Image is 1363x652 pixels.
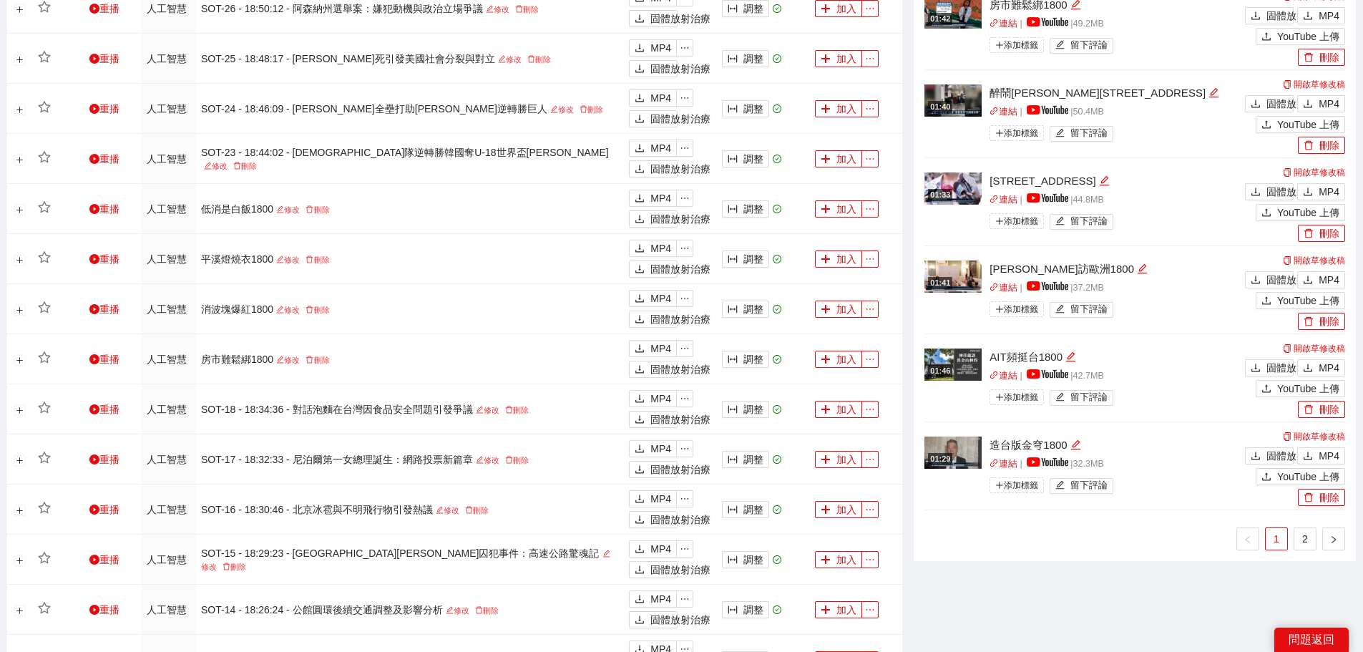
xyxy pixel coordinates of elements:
span: 刪除 [233,162,241,170]
button: 展開行 [14,104,26,115]
a: 關聯連結 [990,107,1017,117]
span: 下載 [635,143,645,155]
button: 下載MP4 [1297,359,1345,376]
span: 列寬 [728,204,738,215]
span: 加 [821,204,831,215]
span: 下載 [1251,187,1261,198]
font: 留下評論 [1070,392,1108,402]
span: 刪除 [306,205,313,213]
div: 編輯 [1065,349,1076,366]
font: 連結 [999,195,1017,205]
button: 編輯留下評論 [1050,214,1113,230]
span: 省略 [862,304,878,314]
font: 固體放射治療 [1266,186,1327,198]
button: 下載MP4 [629,390,677,407]
font: 留下評論 [1070,216,1108,226]
span: 遊戲圈 [89,354,99,364]
button: 省略 [861,100,879,117]
span: 列寬 [728,54,738,65]
span: 下載 [1303,363,1313,374]
font: 修改 [558,105,574,114]
span: 省略 [862,4,878,14]
button: 下載固體放射治療 [1245,183,1294,200]
button: 刪除刪除 [1298,225,1345,242]
font: 刪除 [1319,140,1339,151]
span: 上傳 [1261,120,1271,131]
button: 列寬調整 [722,351,769,368]
button: 加加入 [815,150,862,167]
span: 省略 [677,193,693,203]
span: 刪除 [580,105,587,113]
span: 上傳 [1261,296,1271,307]
button: 下載MP4 [629,89,677,107]
span: 複製 [1283,80,1291,89]
font: 刪除 [1319,228,1339,239]
span: 下載 [1303,275,1313,286]
span: 列寬 [728,4,738,15]
span: 列寬 [728,154,738,165]
span: 刪除 [1304,228,1314,240]
button: 下載MP4 [1297,7,1345,24]
button: 省略 [861,200,879,218]
font: 修改 [506,55,522,64]
font: 連結 [999,283,1017,293]
span: 下載 [635,193,645,205]
font: 調整 [743,354,763,365]
font: 刪除 [314,205,330,214]
span: 加 [821,4,831,15]
font: 修改 [494,5,509,14]
font: 調整 [743,203,763,215]
span: 下載 [635,14,645,25]
button: 上傳YouTube 上傳 [1256,116,1345,133]
font: 刪除 [535,55,551,64]
font: MP4 [1319,362,1339,374]
font: 固體放射治療 [650,113,710,125]
font: 重播 [99,103,119,115]
button: 下載固體放射治療 [1245,95,1294,112]
span: 刪除 [1304,140,1314,152]
span: 上傳 [1261,384,1271,395]
font: 修改 [284,356,300,364]
img: 03d6543d-3e53-490f-bc27-9c9d96c84b96.jpg [924,349,982,381]
button: 展開行 [14,154,26,165]
font: 加入 [836,303,856,315]
font: 固體放射治療 [650,313,710,325]
button: 列寬調整 [722,100,769,117]
font: 修改 [284,306,300,314]
span: 遊戲圈 [89,154,99,164]
span: 複製 [1283,168,1291,177]
button: 下載MP4 [629,140,677,157]
font: MP4 [650,92,671,104]
span: 遊戲圈 [89,204,99,214]
font: 重播 [99,3,119,14]
button: 下載MP4 [629,240,677,257]
button: 下載固體放射治療 [1245,7,1294,24]
font: 固體放射治療 [650,364,710,375]
span: 編輯 [204,162,212,170]
font: 刪除 [523,5,539,14]
font: 刪除 [1319,52,1339,63]
img: yt_logo_rgb_light.a676ea31.png [1027,281,1068,291]
button: 加加入 [815,50,862,67]
button: 編輯留下評論 [1050,390,1113,406]
button: 列寬調整 [722,150,769,167]
button: 下載固體放射治療 [1245,271,1294,288]
button: 列寬調整 [722,200,769,218]
span: 下載 [635,264,645,276]
img: a920383c-0e27-4f98-8b28-2a173ec23b1b.jpg [924,84,982,117]
button: 加加入 [815,200,862,218]
font: 開啟草修改稿 [1294,256,1345,266]
span: 下載 [1303,11,1313,22]
button: 下載固體放射治療 [629,160,678,177]
font: 調整 [743,153,763,165]
font: MP4 [650,243,671,254]
span: 加 [821,254,831,266]
button: 下載固體放射治療 [629,261,678,278]
span: 關聯 [990,195,999,204]
a: 關聯連結 [990,195,1017,205]
span: 關聯 [990,107,999,116]
button: 列寬調整 [722,250,769,268]
span: 遊戲圈 [89,4,99,14]
font: 刪除 [314,356,330,364]
button: 下載固體放射治療 [629,210,678,228]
